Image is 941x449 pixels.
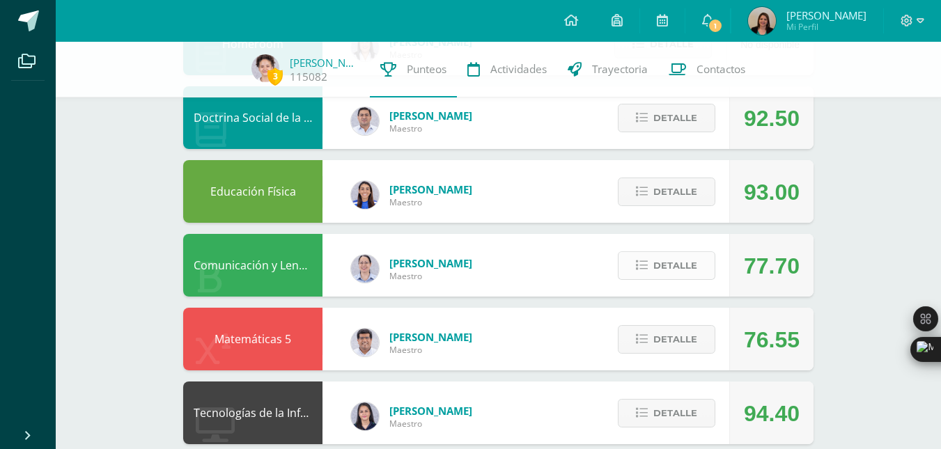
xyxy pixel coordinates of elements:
[744,235,800,297] div: 77.70
[389,109,472,123] span: [PERSON_NAME]
[618,325,715,354] button: Detalle
[183,234,322,297] div: Comunicación y Lenguaje L3 (Inglés) 5
[653,105,697,131] span: Detalle
[490,62,547,77] span: Actividades
[389,404,472,418] span: [PERSON_NAME]
[786,21,866,33] span: Mi Perfil
[653,326,697,352] span: Detalle
[389,182,472,196] span: [PERSON_NAME]
[658,42,756,97] a: Contactos
[389,344,472,356] span: Maestro
[744,382,800,445] div: 94.40
[786,8,866,22] span: [PERSON_NAME]
[389,418,472,430] span: Maestro
[592,62,648,77] span: Trayectoria
[183,381,322,444] div: Tecnologías de la Información y la Comunicación 5
[557,42,658,97] a: Trayectoria
[389,196,472,208] span: Maestro
[407,62,446,77] span: Punteos
[351,255,379,283] img: daba15fc5312cea3888e84612827f950.png
[653,253,697,278] span: Detalle
[351,329,379,356] img: 01ec045deed16b978cfcd964fb0d0c55.png
[653,179,697,205] span: Detalle
[744,161,800,223] div: 93.00
[697,62,745,77] span: Contactos
[708,18,723,33] span: 1
[389,123,472,134] span: Maestro
[290,70,327,84] a: 115082
[290,56,359,70] a: [PERSON_NAME]
[183,160,322,223] div: Educación Física
[351,107,379,135] img: 15aaa72b904403ebb7ec886ca542c491.png
[267,68,283,85] span: 3
[618,178,715,206] button: Detalle
[251,54,279,82] img: 4d1ce3232feb1b3c914387724c1cf2cc.png
[744,308,800,371] div: 76.55
[457,42,557,97] a: Actividades
[351,181,379,209] img: 0eea5a6ff783132be5fd5ba128356f6f.png
[351,402,379,430] img: dbcf09110664cdb6f63fe058abfafc14.png
[183,308,322,370] div: Matemáticas 5
[618,399,715,427] button: Detalle
[389,330,472,344] span: [PERSON_NAME]
[370,42,457,97] a: Punteos
[389,256,472,270] span: [PERSON_NAME]
[748,7,776,35] img: bdd30fc94565ed8527522aa55d595e65.png
[183,86,322,149] div: Doctrina Social de la Iglesia
[389,270,472,282] span: Maestro
[653,400,697,426] span: Detalle
[618,104,715,132] button: Detalle
[618,251,715,280] button: Detalle
[744,87,800,150] div: 92.50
